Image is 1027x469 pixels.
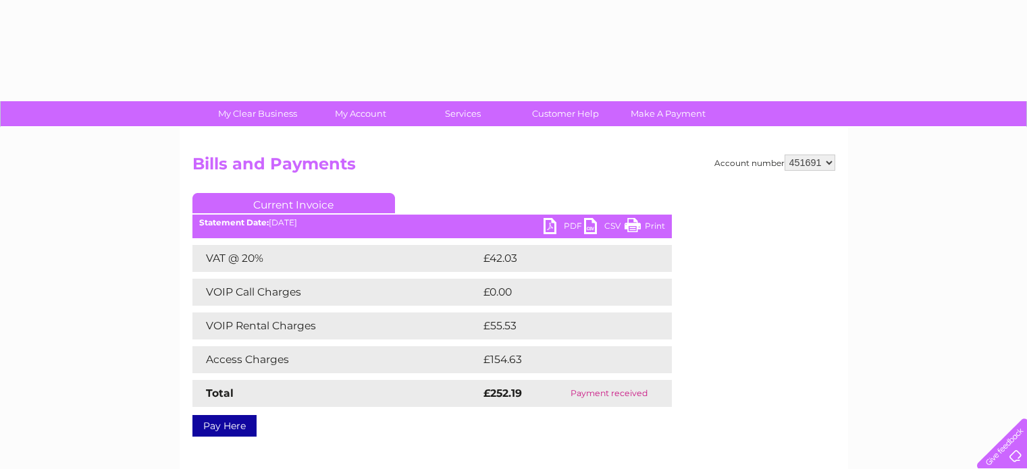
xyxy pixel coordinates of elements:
div: Account number [714,155,835,171]
a: CSV [584,218,625,238]
strong: Total [206,387,234,399]
a: Services [407,101,519,126]
a: My Clear Business [202,101,313,126]
a: Customer Help [510,101,621,126]
td: VAT @ 20% [192,245,480,272]
a: Print [625,218,665,238]
strong: £252.19 [483,387,522,399]
a: My Account [305,101,416,126]
h2: Bills and Payments [192,155,835,180]
a: PDF [544,218,584,238]
td: £55.53 [480,312,644,339]
div: [DATE] [192,218,672,227]
td: VOIP Rental Charges [192,312,480,339]
a: Pay Here [192,415,257,437]
a: Make A Payment [612,101,724,126]
td: Access Charges [192,346,480,373]
td: £154.63 [480,346,647,373]
td: Payment received [547,380,671,407]
td: £0.00 [480,279,641,306]
b: Statement Date: [199,217,269,227]
td: VOIP Call Charges [192,279,480,306]
td: £42.03 [480,245,644,272]
a: Current Invoice [192,193,395,213]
